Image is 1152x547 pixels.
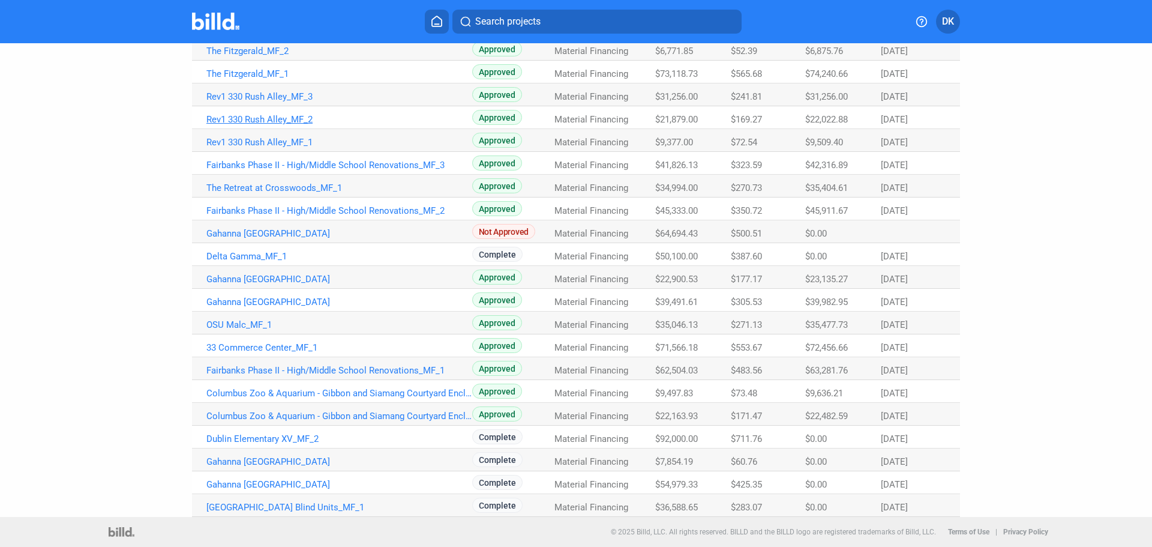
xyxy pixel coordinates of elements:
span: Material Financing [554,274,628,285]
span: $39,491.61 [655,297,698,307]
span: [DATE] [881,388,908,399]
span: Material Financing [554,91,628,102]
span: $64,694.43 [655,228,698,239]
span: Not Approved [472,224,535,239]
a: Columbus Zoo & Aquarium - Gibbon and Siamang Courtyard Enclosure_MF_2 [206,388,472,399]
p: © 2025 Billd, LLC. All rights reserved. BILLD and the BILLD logo are registered trademarks of Bil... [611,528,936,536]
span: $23,135.27 [805,274,848,285]
a: Gahanna [GEOGRAPHIC_DATA] [206,228,472,239]
span: $271.13 [731,319,762,330]
span: Complete [472,452,523,467]
span: [DATE] [881,205,908,216]
span: $73,118.73 [655,68,698,79]
span: $39,982.95 [805,297,848,307]
span: $553.67 [731,342,762,353]
span: $31,256.00 [805,91,848,102]
span: [DATE] [881,342,908,353]
span: Material Financing [554,228,628,239]
span: Material Financing [554,137,628,148]
span: Approved [472,156,522,171]
span: $500.51 [731,228,762,239]
span: $22,900.53 [655,274,698,285]
span: $483.56 [731,365,762,376]
span: [DATE] [881,502,908,513]
a: Gahanna [GEOGRAPHIC_DATA] [206,479,472,490]
span: $35,046.13 [655,319,698,330]
span: Material Financing [554,479,628,490]
span: Complete [472,498,523,513]
span: $711.76 [731,434,762,444]
span: $21,879.00 [655,114,698,125]
span: $22,163.93 [655,411,698,422]
span: Approved [472,133,522,148]
a: The Fitzgerald_MF_1 [206,68,472,79]
span: Material Financing [554,502,628,513]
span: Material Financing [554,319,628,330]
a: Fairbanks Phase II - High/Middle School Renovations_MF_3 [206,160,472,171]
span: [DATE] [881,137,908,148]
span: $36,588.65 [655,502,698,513]
span: $565.68 [731,68,762,79]
span: $60.76 [731,456,757,467]
span: $270.73 [731,183,762,193]
a: Delta Gamma_MF_1 [206,251,472,262]
span: $71,566.18 [655,342,698,353]
span: [DATE] [881,160,908,171]
span: $9,636.21 [805,388,843,399]
span: [DATE] [881,91,908,102]
span: Approved [472,201,522,216]
span: [DATE] [881,456,908,467]
span: Approved [472,292,522,307]
span: [DATE] [881,251,908,262]
a: OSU Malc_MF_1 [206,319,472,330]
a: Gahanna [GEOGRAPHIC_DATA] [206,274,472,285]
span: $0.00 [805,456,827,467]
span: $241.81 [731,91,762,102]
span: [DATE] [881,297,908,307]
span: [DATE] [881,434,908,444]
span: Approved [472,87,522,102]
span: Approved [472,178,522,193]
span: Material Financing [554,183,628,193]
span: Material Financing [554,46,628,56]
a: Columbus Zoo & Aquarium - Gibbon and Siamang Courtyard Enclosure_MF_1 [206,411,472,422]
span: $41,826.13 [655,160,698,171]
span: [DATE] [881,114,908,125]
a: Rev1 330 Rush Alley_MF_1 [206,137,472,148]
span: Approved [472,384,522,399]
span: Complete [472,475,523,490]
span: Material Financing [554,342,628,353]
span: $425.35 [731,479,762,490]
span: Material Financing [554,160,628,171]
span: $22,022.88 [805,114,848,125]
a: Gahanna [GEOGRAPHIC_DATA] [206,456,472,467]
button: DK [936,10,960,34]
span: $74,240.66 [805,68,848,79]
span: $0.00 [805,228,827,239]
span: [DATE] [881,183,908,193]
span: [DATE] [881,365,908,376]
button: Search projects [452,10,742,34]
span: $35,477.73 [805,319,848,330]
span: $9,509.40 [805,137,843,148]
a: Rev1 330 Rush Alley_MF_3 [206,91,472,102]
span: $9,377.00 [655,137,693,148]
a: Gahanna [GEOGRAPHIC_DATA] [206,297,472,307]
span: Approved [472,64,522,79]
span: [DATE] [881,479,908,490]
span: $305.53 [731,297,762,307]
span: $73.48 [731,388,757,399]
span: $0.00 [805,434,827,444]
span: $45,911.67 [805,205,848,216]
span: Approved [472,406,522,422]
a: Fairbanks Phase II - High/Middle School Renovations_MF_1 [206,365,472,376]
span: $177.17 [731,274,762,285]
b: Terms of Use [948,528,989,536]
span: $72,456.66 [805,342,848,353]
span: Material Financing [554,411,628,422]
span: $0.00 [805,479,827,490]
span: Approved [472,41,522,56]
span: $31,256.00 [655,91,698,102]
span: [DATE] [881,274,908,285]
span: $35,404.61 [805,183,848,193]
